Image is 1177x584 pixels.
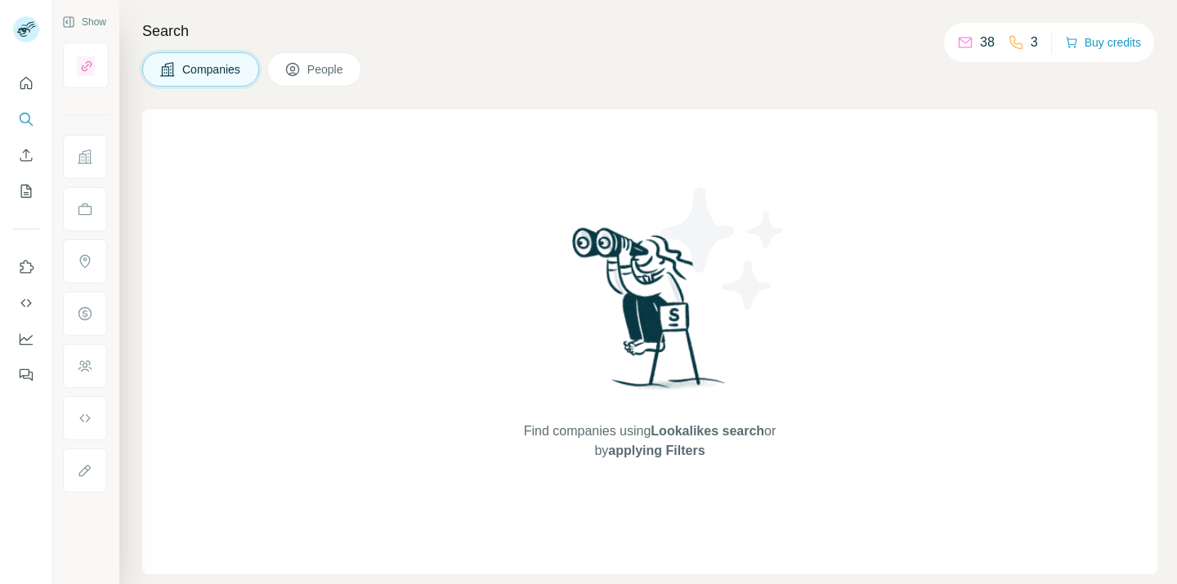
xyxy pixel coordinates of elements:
p: 38 [980,33,995,52]
span: applying Filters [608,444,705,457]
img: Surfe Illustration - Stars [650,175,797,322]
button: Search [13,105,39,134]
h4: Search [142,20,1157,42]
button: Use Surfe API [13,288,39,318]
p: 3 [1031,33,1038,52]
button: Dashboard [13,324,39,354]
button: Quick start [13,69,39,98]
span: Companies [182,61,242,78]
button: My lists [13,176,39,206]
button: Use Surfe on LinkedIn [13,252,39,282]
button: Buy credits [1065,31,1141,54]
span: Lookalikes search [651,424,764,438]
button: Feedback [13,360,39,390]
span: Find companies using or by [519,421,781,461]
span: People [307,61,345,78]
button: Show [51,10,118,34]
img: Surfe Illustration - Woman searching with binoculars [565,223,735,405]
button: Enrich CSV [13,140,39,170]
